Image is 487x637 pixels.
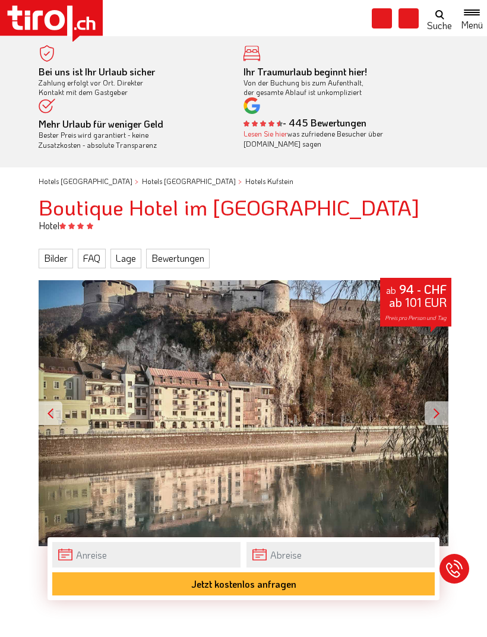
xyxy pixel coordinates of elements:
[243,65,367,78] b: Ihr Traumurlaub beginnt hier!
[399,8,419,28] i: Fotogalerie
[39,67,226,97] div: Zahlung erfolgt vor Ort. Direkter Kontakt mit dem Gastgeber
[386,284,396,296] small: ab
[110,249,141,268] a: Lage
[39,176,132,186] a: Hotels [GEOGRAPHIC_DATA]
[243,129,431,149] div: was zufriedene Besucher über [DOMAIN_NAME] sagen
[39,195,448,219] h1: Boutique Hotel im [GEOGRAPHIC_DATA]
[385,314,447,322] span: Preis pro Person und Tag
[39,249,73,268] a: Bilder
[243,97,260,114] img: google
[399,281,447,297] strong: 94 - CHF
[39,65,155,78] b: Bei uns ist Ihr Urlaub sicher
[39,119,226,150] div: Bester Preis wird garantiert - keine Zusatzkosten - absolute Transparenz
[52,542,241,568] input: Anreise
[146,249,210,268] a: Bewertungen
[245,176,293,186] a: Hotels Kufstein
[39,118,163,130] b: Mehr Urlaub für weniger Geld
[243,67,431,97] div: Von der Buchung bis zum Aufenthalt, der gesamte Ablauf ist unkompliziert
[372,8,392,28] i: Karte öffnen
[246,542,435,568] input: Abreise
[78,249,106,268] a: FAQ
[142,176,236,186] a: Hotels [GEOGRAPHIC_DATA]
[30,219,457,232] div: Hotel
[52,572,435,595] button: Jetzt kostenlos anfragen
[243,116,366,129] b: - 445 Bewertungen
[457,7,487,30] button: Toggle navigation
[380,278,451,327] div: ab 101 EUR
[243,129,287,138] a: Lesen Sie hier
